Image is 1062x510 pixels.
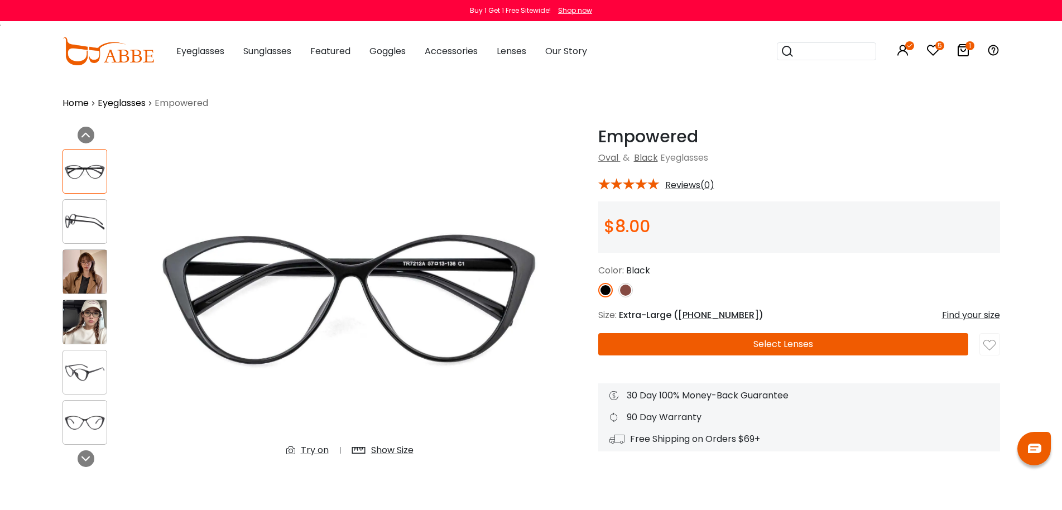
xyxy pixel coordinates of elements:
[926,46,940,59] a: 5
[626,264,650,277] span: Black
[634,151,658,164] a: Black
[63,362,107,383] img: Empowered Black TR Eyeglasses , UniversalBridgeFit , Lightweight Frames from ABBE Glasses
[598,333,968,355] button: Select Lenses
[63,211,107,233] img: Empowered Black TR Eyeglasses , UniversalBridgeFit , Lightweight Frames from ABBE Glasses
[98,97,146,110] a: Eyeglasses
[1028,444,1041,453] img: chat
[369,45,406,57] span: Goggles
[598,309,617,321] span: Size:
[155,97,208,110] span: Empowered
[604,214,650,238] span: $8.00
[609,411,989,424] div: 90 Day Warranty
[619,309,763,321] span: Extra-Large ( )
[665,180,714,190] span: Reviews(0)
[609,389,989,402] div: 30 Day 100% Money-Back Guarantee
[935,41,944,50] i: 5
[942,309,1000,322] div: Find your size
[63,250,107,294] img: Empowered Black TR Eyeglasses , UniversalBridgeFit , Lightweight Frames from ABBE Glasses
[598,127,1000,147] h1: Empowered
[545,45,587,57] span: Our Story
[63,97,89,110] a: Home
[470,6,551,16] div: Buy 1 Get 1 Free Sitewide!
[371,444,414,457] div: Show Size
[63,37,154,65] img: abbeglasses.com
[497,45,526,57] span: Lenses
[176,45,224,57] span: Eyeglasses
[301,444,329,457] div: Try on
[660,151,708,164] span: Eyeglasses
[63,300,107,344] img: Empowered Black TR Eyeglasses , UniversalBridgeFit , Lightweight Frames from ABBE Glasses
[598,264,624,277] span: Color:
[310,45,350,57] span: Featured
[243,45,291,57] span: Sunglasses
[609,432,989,446] div: Free Shipping on Orders $69+
[146,127,554,466] img: Empowered Black TR Eyeglasses , UniversalBridgeFit , Lightweight Frames from ABBE Glasses
[63,412,107,434] img: Empowered Black TR Eyeglasses , UniversalBridgeFit , Lightweight Frames from ABBE Glasses
[965,41,974,50] i: 1
[957,46,970,59] a: 1
[621,151,632,164] span: &
[598,151,618,164] a: Oval
[425,45,478,57] span: Accessories
[983,339,996,352] img: like
[63,161,107,182] img: Empowered Black TR Eyeglasses , UniversalBridgeFit , Lightweight Frames from ABBE Glasses
[552,6,592,15] a: Shop now
[558,6,592,16] div: Shop now
[678,309,759,321] span: [PHONE_NUMBER]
